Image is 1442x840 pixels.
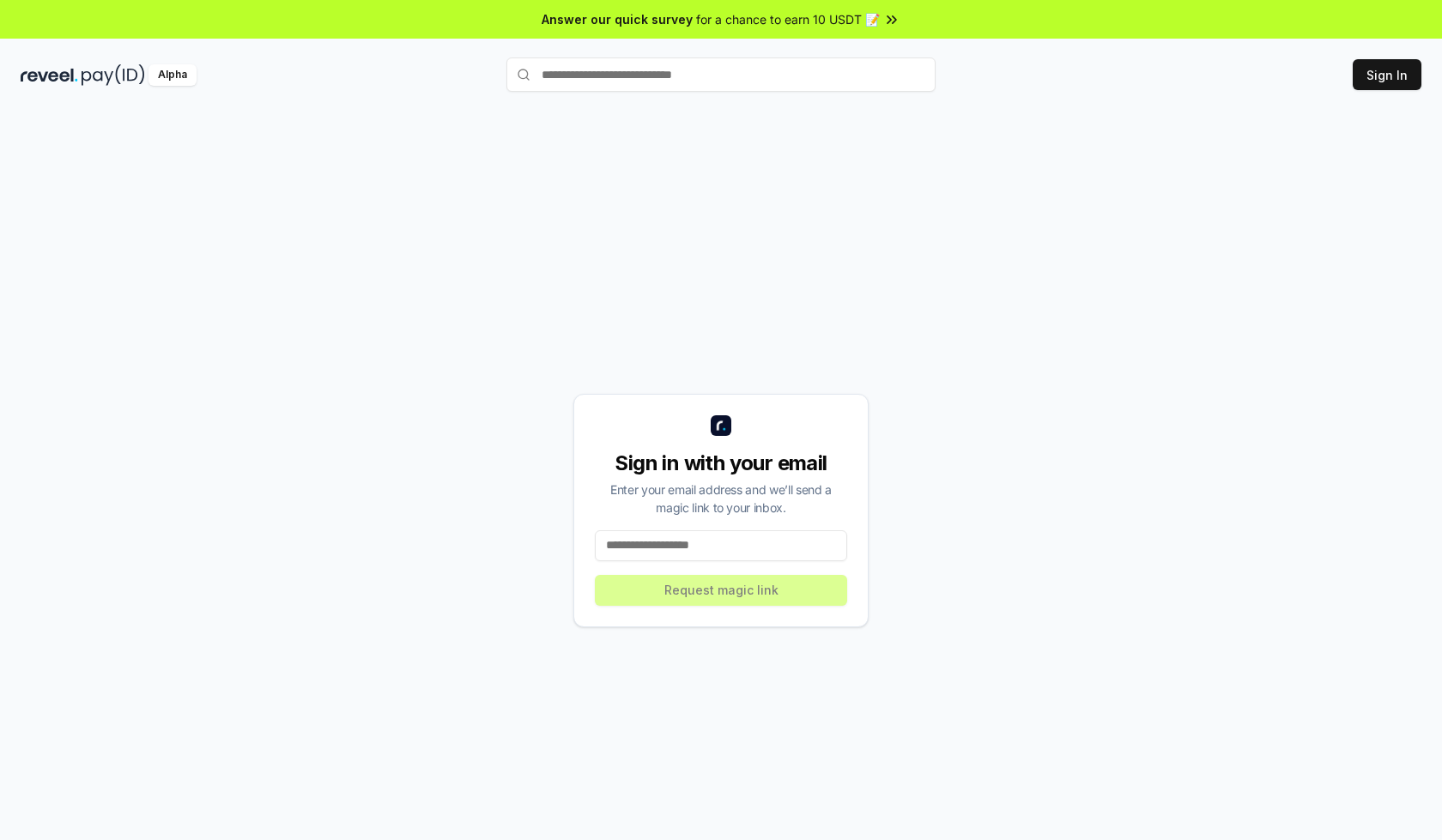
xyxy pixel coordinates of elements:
[711,415,731,436] img: logo_small
[595,480,847,517] div: Enter your email address and we’ll send a magic link to your inbox.
[148,64,197,86] div: Alpha
[696,10,880,28] span: for a chance to earn 10 USDT 📝
[1353,59,1421,90] button: Sign In
[595,450,847,477] div: Sign in with your email
[21,64,78,86] img: reveel_dark
[82,64,145,86] img: pay_id
[542,10,693,28] span: Answer our quick survey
